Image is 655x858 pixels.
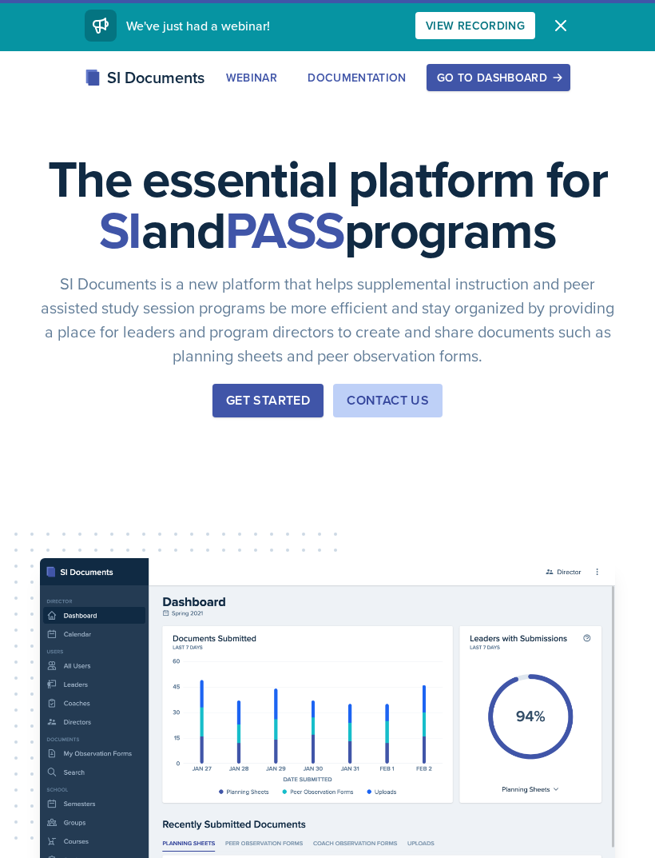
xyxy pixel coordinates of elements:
button: View Recording [415,12,535,39]
button: Documentation [297,64,417,91]
button: Webinar [216,64,288,91]
div: SI Documents [85,66,204,90]
button: Get Started [212,384,324,417]
div: View Recording [426,19,525,32]
div: Go to Dashboard [437,71,560,84]
div: Contact Us [347,391,429,410]
div: Webinar [226,71,277,84]
button: Go to Dashboard [427,64,570,91]
div: Documentation [308,71,407,84]
span: We've just had a webinar! [126,17,270,34]
button: Contact Us [333,384,443,417]
div: Get Started [226,391,310,410]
